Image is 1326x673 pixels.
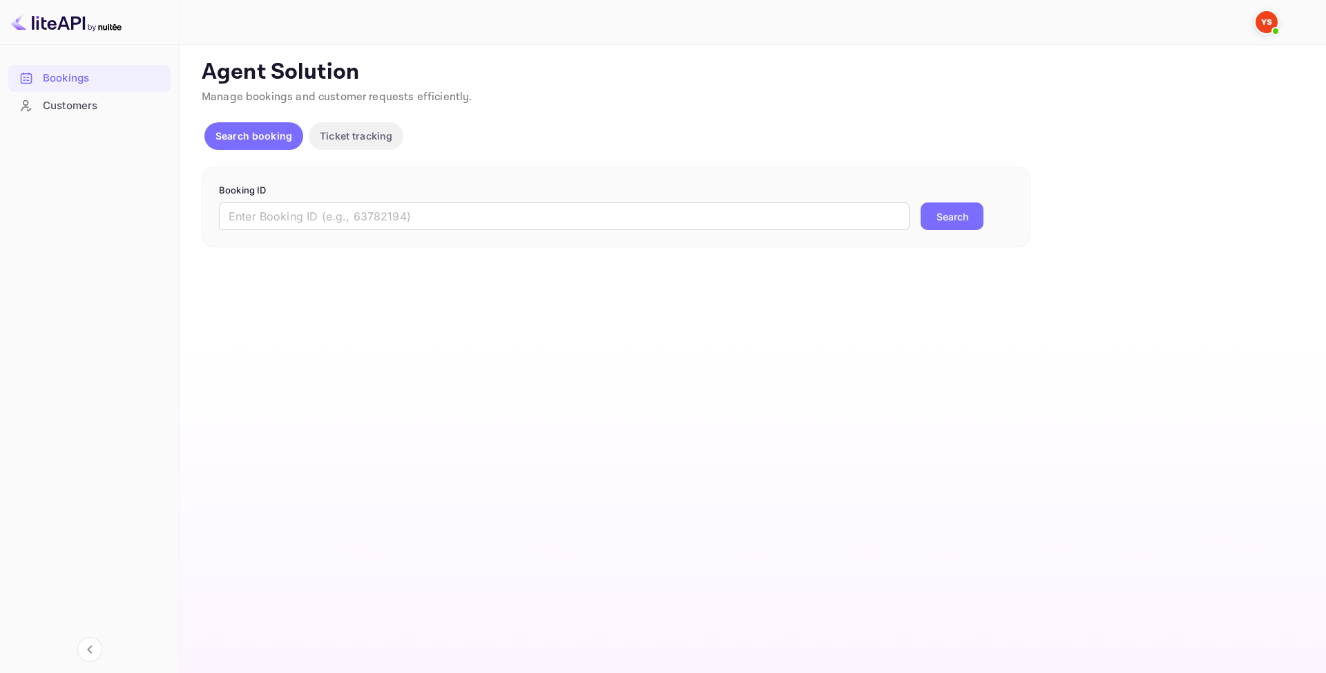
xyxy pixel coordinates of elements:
img: Yandex Support [1256,11,1278,33]
input: Enter Booking ID (e.g., 63782194) [219,202,910,230]
div: Customers [8,93,171,120]
p: Search booking [215,129,292,143]
div: Bookings [43,70,164,86]
p: Agent Solution [202,59,1301,86]
p: Booking ID [219,184,1013,198]
div: Customers [43,98,164,114]
a: Customers [8,93,171,118]
div: Bookings [8,65,171,92]
img: LiteAPI logo [11,11,122,33]
button: Search [921,202,983,230]
button: Collapse navigation [77,637,102,662]
p: Ticket tracking [320,129,392,143]
span: Manage bookings and customer requests efficiently. [202,90,472,104]
a: Bookings [8,65,171,91]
